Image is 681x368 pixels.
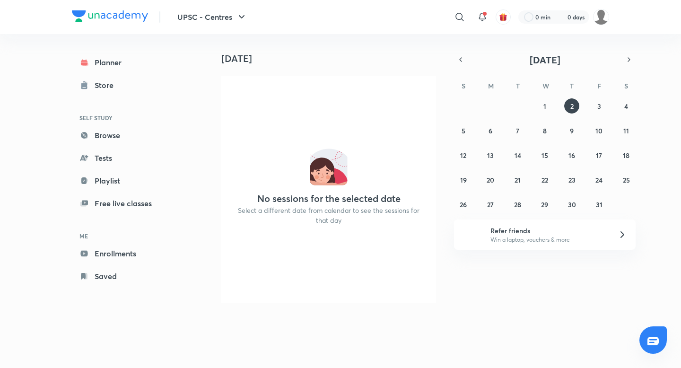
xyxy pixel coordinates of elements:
[72,149,182,167] a: Tests
[510,172,525,187] button: October 21, 2025
[592,197,607,212] button: October 31, 2025
[543,102,546,111] abbr: October 1, 2025
[483,148,498,163] button: October 13, 2025
[483,197,498,212] button: October 27, 2025
[624,81,628,90] abbr: Saturday
[172,8,253,26] button: UPSC - Centres
[596,200,602,209] abbr: October 31, 2025
[623,126,629,135] abbr: October 11, 2025
[568,151,575,160] abbr: October 16, 2025
[456,123,471,138] button: October 5, 2025
[499,13,507,21] img: avatar
[514,200,521,209] abbr: October 28, 2025
[619,98,634,114] button: October 4, 2025
[488,81,494,90] abbr: Monday
[72,126,182,145] a: Browse
[483,172,498,187] button: October 20, 2025
[619,123,634,138] button: October 11, 2025
[487,151,494,160] abbr: October 13, 2025
[456,148,471,163] button: October 12, 2025
[537,197,552,212] button: October 29, 2025
[541,200,548,209] abbr: October 29, 2025
[593,9,609,25] img: Vikas Mishra
[233,205,425,225] p: Select a different date from calendar to see the sessions for that day
[596,151,602,160] abbr: October 17, 2025
[510,148,525,163] button: October 14, 2025
[537,98,552,114] button: October 1, 2025
[537,172,552,187] button: October 22, 2025
[556,12,566,22] img: streak
[487,200,494,209] abbr: October 27, 2025
[564,98,579,114] button: October 2, 2025
[462,81,465,90] abbr: Sunday
[460,151,466,160] abbr: October 12, 2025
[516,81,520,90] abbr: Tuesday
[515,151,521,160] abbr: October 14, 2025
[490,236,607,244] p: Win a laptop, vouchers & more
[310,148,348,185] img: No events
[592,172,607,187] button: October 24, 2025
[592,98,607,114] button: October 3, 2025
[564,172,579,187] button: October 23, 2025
[592,123,607,138] button: October 10, 2025
[619,172,634,187] button: October 25, 2025
[595,126,602,135] abbr: October 10, 2025
[570,81,574,90] abbr: Thursday
[72,76,182,95] a: Store
[221,53,444,64] h4: [DATE]
[462,126,465,135] abbr: October 5, 2025
[72,10,148,24] a: Company Logo
[515,175,521,184] abbr: October 21, 2025
[510,197,525,212] button: October 28, 2025
[543,126,547,135] abbr: October 8, 2025
[597,102,601,111] abbr: October 3, 2025
[489,126,492,135] abbr: October 6, 2025
[496,9,511,25] button: avatar
[72,53,182,72] a: Planner
[537,123,552,138] button: October 8, 2025
[530,53,560,66] span: [DATE]
[623,151,629,160] abbr: October 18, 2025
[95,79,119,91] div: Store
[595,175,602,184] abbr: October 24, 2025
[564,123,579,138] button: October 9, 2025
[490,226,607,236] h6: Refer friends
[597,81,601,90] abbr: Friday
[568,175,576,184] abbr: October 23, 2025
[72,194,182,213] a: Free live classes
[456,172,471,187] button: October 19, 2025
[462,225,480,244] img: referral
[510,123,525,138] button: October 7, 2025
[623,175,630,184] abbr: October 25, 2025
[72,267,182,286] a: Saved
[516,126,519,135] abbr: October 7, 2025
[570,126,574,135] abbr: October 9, 2025
[542,81,549,90] abbr: Wednesday
[483,123,498,138] button: October 6, 2025
[72,10,148,22] img: Company Logo
[487,175,494,184] abbr: October 20, 2025
[564,197,579,212] button: October 30, 2025
[456,197,471,212] button: October 26, 2025
[72,228,182,244] h6: ME
[467,53,622,66] button: [DATE]
[624,102,628,111] abbr: October 4, 2025
[460,175,467,184] abbr: October 19, 2025
[564,148,579,163] button: October 16, 2025
[72,244,182,263] a: Enrollments
[592,148,607,163] button: October 17, 2025
[537,148,552,163] button: October 15, 2025
[72,110,182,126] h6: SELF STUDY
[570,102,574,111] abbr: October 2, 2025
[541,175,548,184] abbr: October 22, 2025
[460,200,467,209] abbr: October 26, 2025
[541,151,548,160] abbr: October 15, 2025
[619,148,634,163] button: October 18, 2025
[72,171,182,190] a: Playlist
[568,200,576,209] abbr: October 30, 2025
[257,193,401,204] h4: No sessions for the selected date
